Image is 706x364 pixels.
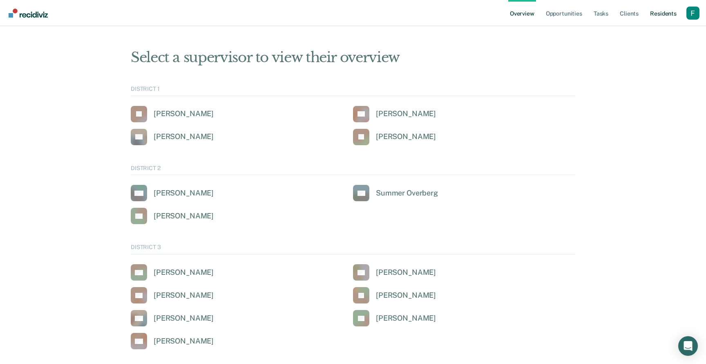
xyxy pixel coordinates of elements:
button: Profile dropdown button [686,7,699,20]
img: Recidiviz [9,9,48,18]
a: [PERSON_NAME] [353,129,436,145]
a: [PERSON_NAME] [131,310,214,326]
div: [PERSON_NAME] [154,109,214,119]
div: DISTRICT 1 [131,85,575,96]
div: Open Intercom Messenger [678,336,698,356]
div: [PERSON_NAME] [376,132,436,142]
a: [PERSON_NAME] [131,106,214,122]
a: [PERSON_NAME] [131,129,214,145]
div: [PERSON_NAME] [154,337,214,346]
a: [PERSON_NAME] [353,264,436,281]
div: [PERSON_NAME] [154,211,214,221]
a: [PERSON_NAME] [353,106,436,122]
a: [PERSON_NAME] [131,264,214,281]
a: [PERSON_NAME] [353,310,436,326]
a: [PERSON_NAME] [131,208,214,224]
div: [PERSON_NAME] [154,189,214,198]
a: Summer Overberg [353,185,438,201]
div: Summer Overberg [376,189,438,198]
div: [PERSON_NAME] [376,268,436,277]
div: [PERSON_NAME] [376,314,436,323]
div: [PERSON_NAME] [154,268,214,277]
div: Select a supervisor to view their overview [131,49,575,66]
div: [PERSON_NAME] [154,291,214,300]
div: [PERSON_NAME] [376,109,436,119]
div: [PERSON_NAME] [154,314,214,323]
a: [PERSON_NAME] [131,333,214,349]
div: [PERSON_NAME] [154,132,214,142]
div: [PERSON_NAME] [376,291,436,300]
div: DISTRICT 3 [131,244,575,254]
a: [PERSON_NAME] [131,287,214,303]
a: [PERSON_NAME] [131,185,214,201]
a: [PERSON_NAME] [353,287,436,303]
div: DISTRICT 2 [131,165,575,175]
